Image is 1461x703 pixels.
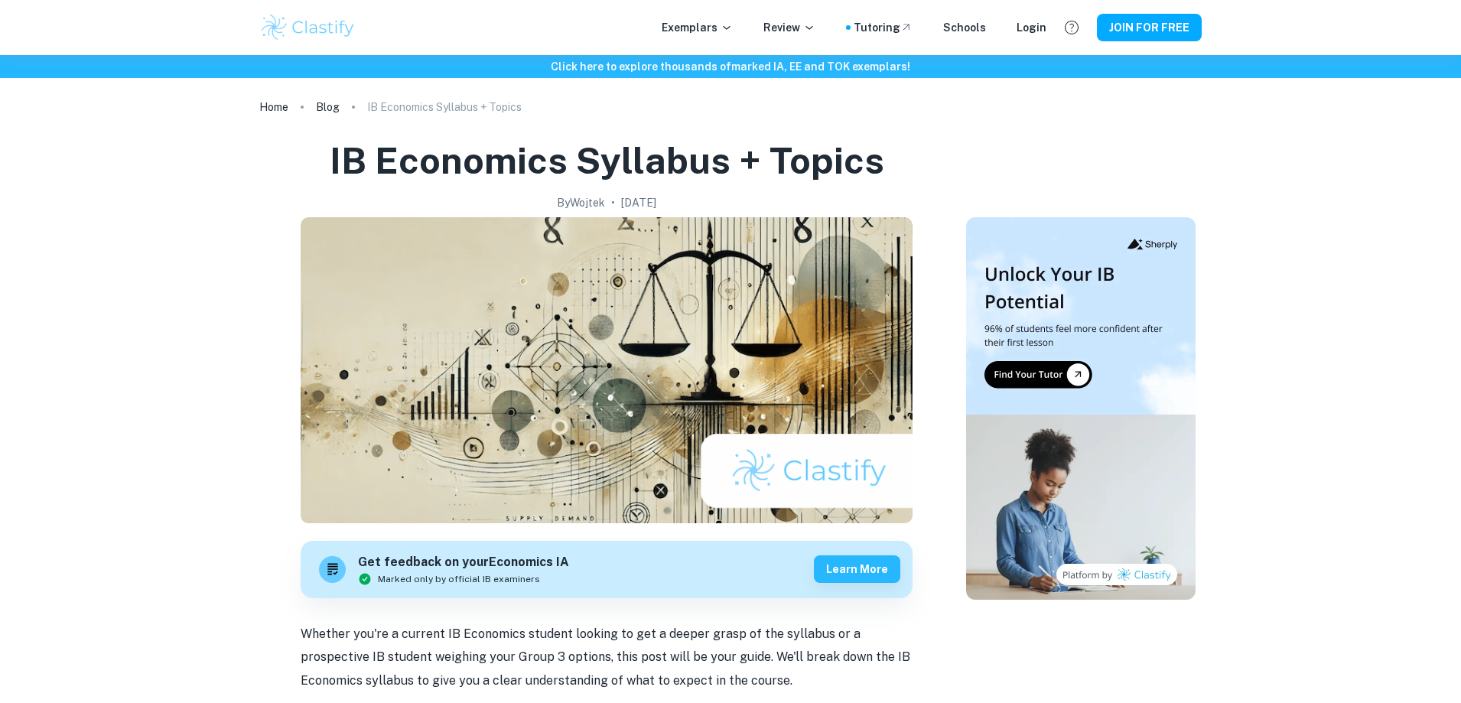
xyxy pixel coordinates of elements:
[358,553,569,572] h6: Get feedback on your Economics IA
[943,19,986,36] a: Schools
[557,194,605,211] h2: By Wojtek
[316,96,340,118] a: Blog
[1017,19,1046,36] a: Login
[367,99,522,116] p: IB Economics Syllabus + Topics
[1097,14,1202,41] button: JOIN FOR FREE
[662,19,733,36] p: Exemplars
[966,217,1196,600] img: Thumbnail
[259,96,288,118] a: Home
[611,194,615,211] p: •
[259,12,356,43] img: Clastify logo
[378,572,540,586] span: Marked only by official IB examiners
[301,541,913,598] a: Get feedback on yourEconomics IAMarked only by official IB examinersLearn more
[1059,15,1085,41] button: Help and Feedback
[301,623,913,692] p: Whether you're a current IB Economics student looking to get a deeper grasp of the syllabus or a ...
[3,58,1458,75] h6: Click here to explore thousands of marked IA, EE and TOK exemplars !
[763,19,815,36] p: Review
[301,217,913,523] img: IB Economics Syllabus + Topics cover image
[621,194,656,211] h2: [DATE]
[854,19,913,36] a: Tutoring
[814,555,900,583] button: Learn more
[330,136,884,185] h1: IB Economics Syllabus + Topics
